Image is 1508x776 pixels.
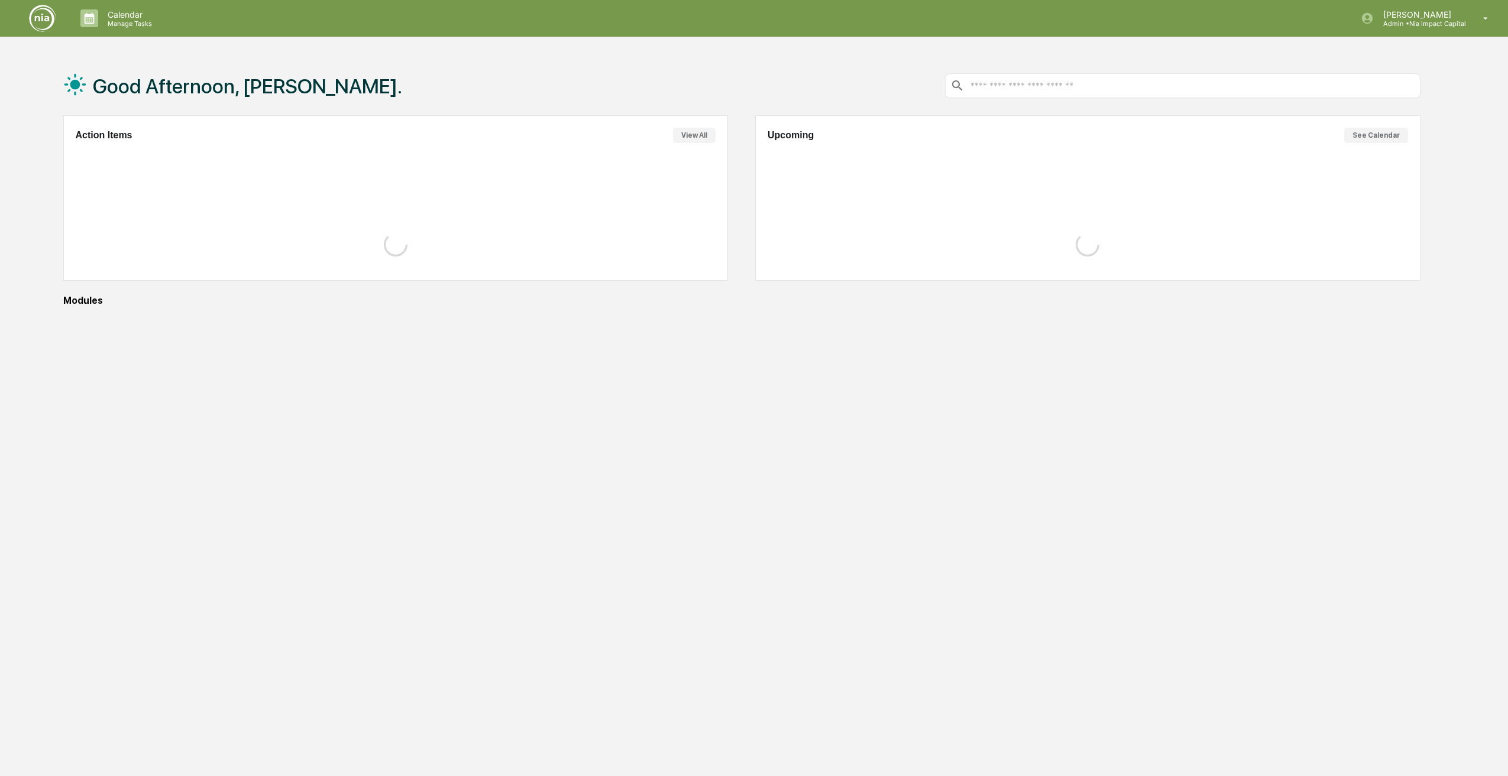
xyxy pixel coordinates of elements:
[768,130,814,141] h2: Upcoming
[1374,20,1466,28] p: Admin • Nia Impact Capital
[76,130,132,141] h2: Action Items
[1344,128,1408,143] button: See Calendar
[63,295,1420,306] div: Modules
[98,9,158,20] p: Calendar
[93,74,402,98] h1: Good Afternoon, [PERSON_NAME].
[673,128,716,143] button: View All
[1374,9,1466,20] p: [PERSON_NAME]
[98,20,158,28] p: Manage Tasks
[28,4,57,33] img: logo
